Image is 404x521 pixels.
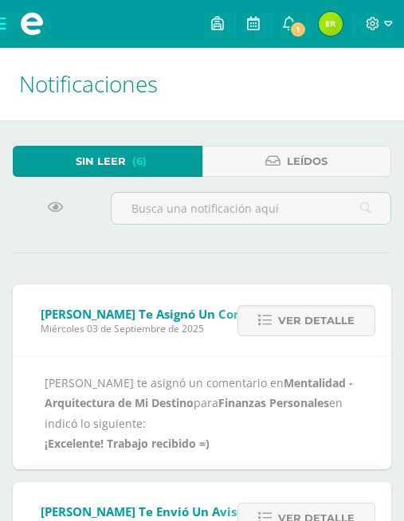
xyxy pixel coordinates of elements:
a: Leídos [202,146,392,177]
span: Notificaciones [19,69,158,99]
span: Ver detalle [278,306,355,335]
input: Busca una notificación aquí [112,193,390,224]
div: [PERSON_NAME] te asignó un comentario en para en indicó lo siguiente: [45,373,359,453]
span: 1 [289,21,307,38]
b: Finanzas Personales [218,395,329,410]
span: Sin leer [76,147,126,176]
b: ¡Excelente! Trabajo recibido =) [45,436,210,451]
span: (6) [132,147,147,176]
a: Sin leer(6) [13,146,202,177]
span: Leídos [287,147,328,176]
span: [PERSON_NAME] te envió un aviso: Excursión IRTRA 2025 [41,503,379,519]
img: 268105161a2cb096708b0ea72b962ca8.png [319,12,343,36]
